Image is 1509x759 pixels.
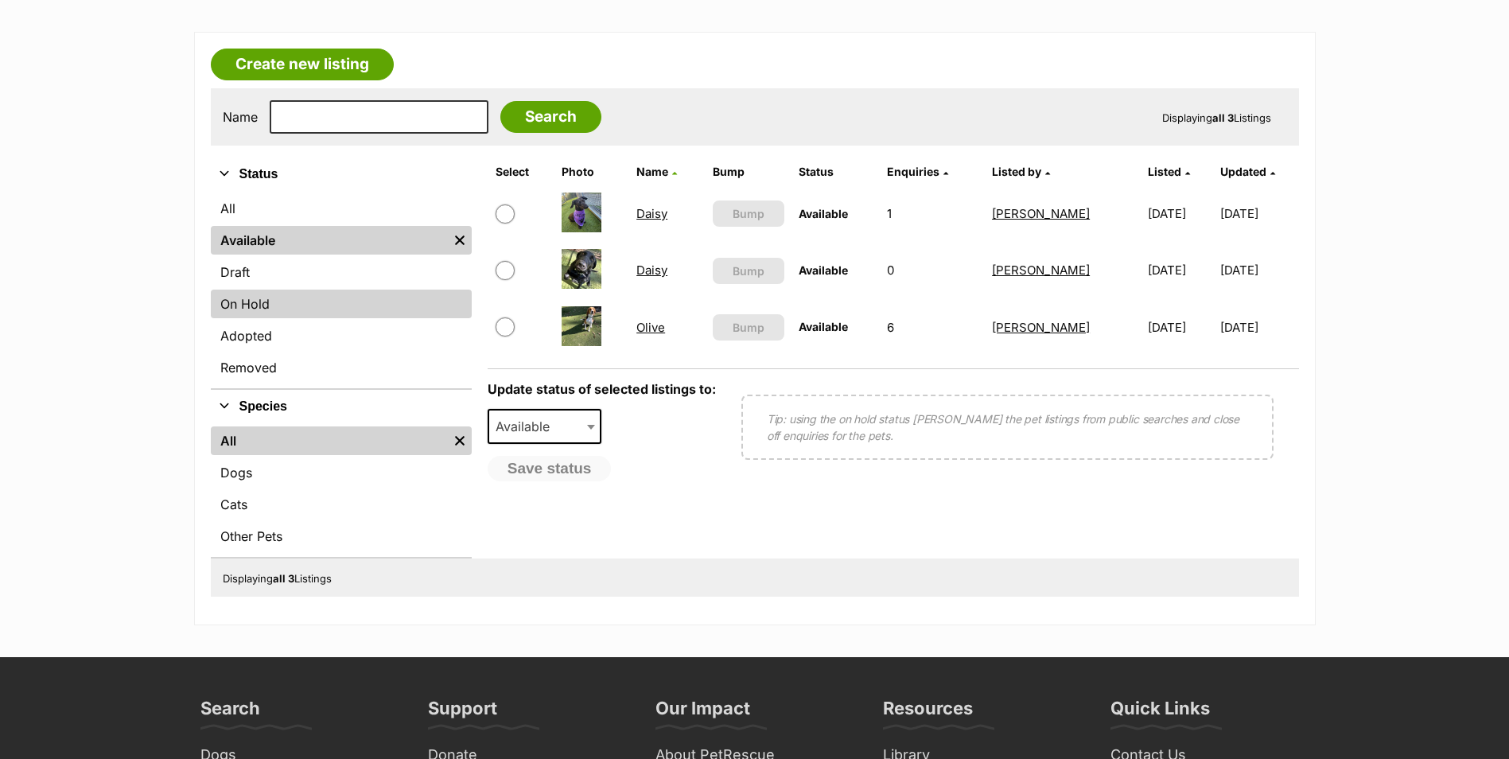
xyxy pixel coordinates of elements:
[799,263,848,277] span: Available
[1220,300,1297,355] td: [DATE]
[706,159,791,185] th: Bump
[713,314,784,341] button: Bump
[655,697,750,729] h3: Our Impact
[992,320,1090,335] a: [PERSON_NAME]
[211,321,472,350] a: Adopted
[992,165,1050,178] a: Listed by
[211,258,472,286] a: Draft
[1220,165,1275,178] a: Updated
[488,409,602,444] span: Available
[211,194,472,223] a: All
[488,456,612,481] button: Save status
[636,263,667,278] a: Daisy
[211,49,394,80] a: Create new listing
[1220,165,1266,178] span: Updated
[211,426,448,455] a: All
[211,164,472,185] button: Status
[448,226,472,255] a: Remove filter
[211,191,472,388] div: Status
[887,165,939,178] span: translation missing: en.admin.listings.index.attributes.enquiries
[881,300,984,355] td: 6
[799,207,848,220] span: Available
[1141,300,1218,355] td: [DATE]
[1110,697,1210,729] h3: Quick Links
[211,290,472,318] a: On Hold
[1220,243,1297,298] td: [DATE]
[500,101,601,133] input: Search
[636,206,667,221] a: Daisy
[1148,165,1181,178] span: Listed
[733,263,764,279] span: Bump
[1141,186,1218,241] td: [DATE]
[200,697,260,729] h3: Search
[211,353,472,382] a: Removed
[448,426,472,455] a: Remove filter
[881,243,984,298] td: 0
[211,423,472,557] div: Species
[428,697,497,729] h3: Support
[713,200,784,227] button: Bump
[881,186,984,241] td: 1
[733,205,764,222] span: Bump
[887,165,948,178] a: Enquiries
[1141,243,1218,298] td: [DATE]
[555,159,628,185] th: Photo
[488,381,716,397] label: Update status of selected listings to:
[992,263,1090,278] a: [PERSON_NAME]
[223,110,258,124] label: Name
[713,258,784,284] button: Bump
[992,206,1090,221] a: [PERSON_NAME]
[211,490,472,519] a: Cats
[211,458,472,487] a: Dogs
[489,159,554,185] th: Select
[1220,186,1297,241] td: [DATE]
[992,165,1041,178] span: Listed by
[799,320,848,333] span: Available
[273,572,294,585] strong: all 3
[489,415,566,438] span: Available
[733,319,764,336] span: Bump
[211,522,472,551] a: Other Pets
[636,165,668,178] span: Name
[636,320,665,335] a: Olive
[883,697,973,729] h3: Resources
[636,165,677,178] a: Name
[211,226,448,255] a: Available
[1212,111,1234,124] strong: all 3
[767,411,1248,444] p: Tip: using the on hold status [PERSON_NAME] the pet listings from public searches and close off e...
[1162,111,1271,124] span: Displaying Listings
[1148,165,1190,178] a: Listed
[223,572,332,585] span: Displaying Listings
[211,396,472,417] button: Species
[792,159,879,185] th: Status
